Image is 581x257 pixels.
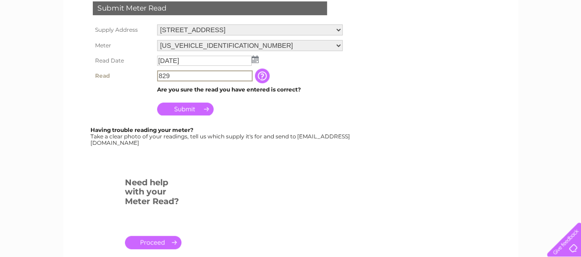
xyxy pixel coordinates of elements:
div: Clear Business is a trading name of Verastar Limited (registered in [GEOGRAPHIC_DATA] No. 3667643... [74,5,508,45]
a: Energy [442,39,463,46]
input: Information [255,69,271,83]
a: Telecoms [468,39,496,46]
b: Having trouble reading your meter? [90,126,193,133]
th: Read Date [90,53,155,68]
div: Take a clear photo of your readings, tell us which supply it's for and send to [EMAIL_ADDRESS][DO... [90,127,351,146]
a: Log out [551,39,572,46]
div: Submit Meter Read [93,1,327,15]
th: Read [90,68,155,84]
input: Submit [157,103,214,115]
a: Blog [501,39,514,46]
img: logo.png [20,24,67,52]
th: Meter [90,38,155,53]
h3: Need help with your Meter Read? [125,176,181,211]
th: Supply Address [90,22,155,38]
a: Contact [520,39,542,46]
td: Are you sure the read you have entered is correct? [155,84,345,96]
img: ... [252,56,259,63]
a: . [125,236,181,249]
a: Water [419,39,437,46]
a: 0333 014 3131 [408,5,471,16]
